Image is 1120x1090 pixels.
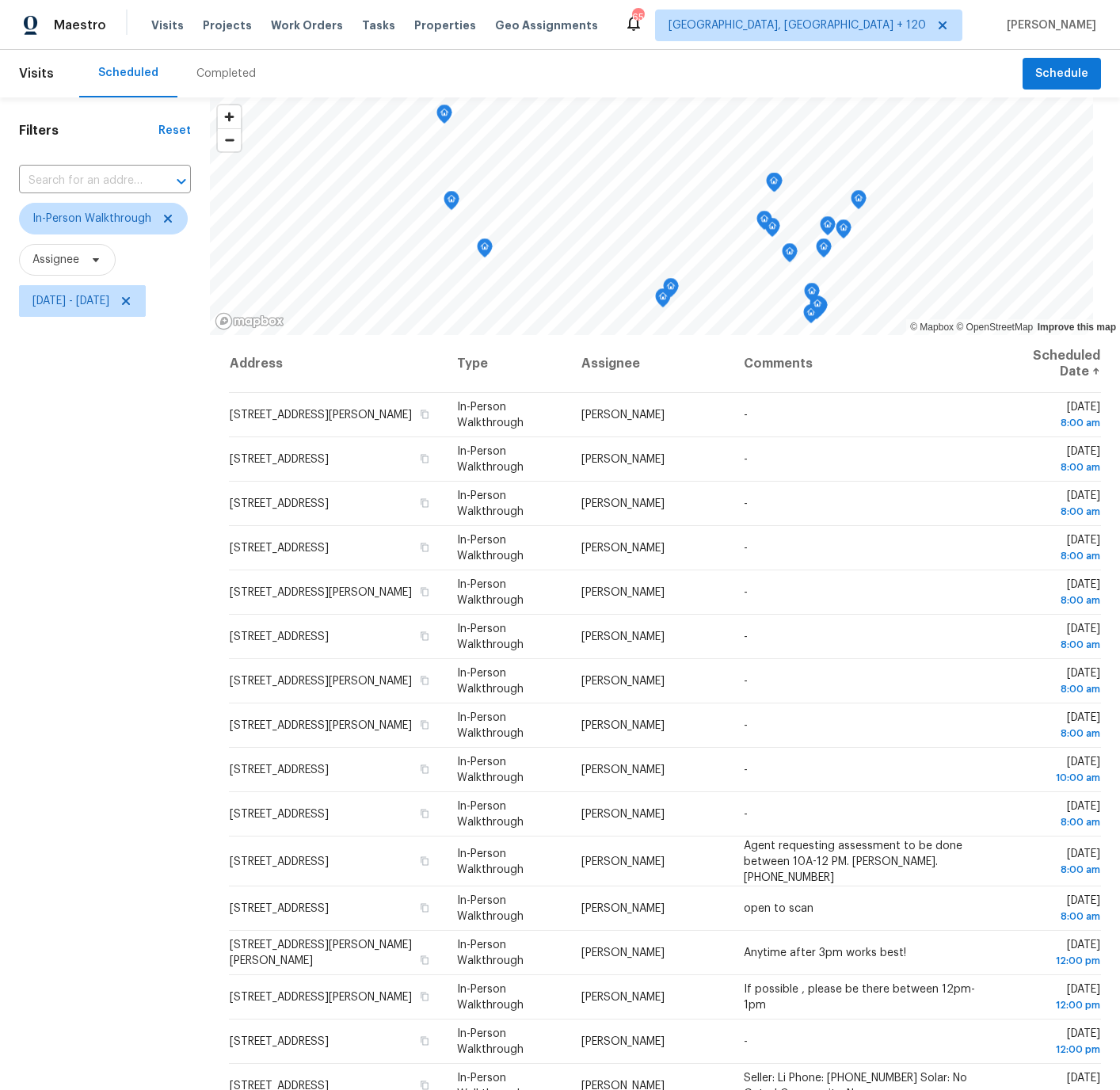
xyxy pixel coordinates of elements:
[414,17,476,33] span: Properties
[1006,770,1100,786] div: 10:00 am
[744,809,748,820] span: -
[457,446,524,473] span: In-Person Walkthrough
[744,720,748,731] span: -
[230,676,412,687] span: [STREET_ADDRESS][PERSON_NAME]
[1006,593,1100,608] div: 8:00 am
[457,579,524,606] span: In-Person Walkthrough
[230,1036,329,1047] span: [STREET_ADDRESS]
[655,288,671,313] div: Map marker
[32,211,151,227] span: In-Person Walkthrough
[764,218,780,242] div: Map marker
[581,947,665,959] span: [PERSON_NAME]
[1000,17,1096,33] span: [PERSON_NAME]
[581,454,665,465] span: [PERSON_NAME]
[744,543,748,554] span: -
[1006,814,1100,830] div: 8:00 am
[151,17,184,33] span: Visits
[158,123,191,139] div: Reset
[230,939,412,966] span: [STREET_ADDRESS][PERSON_NAME][PERSON_NAME]
[581,587,665,598] span: [PERSON_NAME]
[816,238,832,263] div: Map marker
[1023,58,1101,90] button: Schedule
[218,105,241,128] button: Zoom in
[271,17,343,33] span: Work Orders
[1006,1028,1100,1058] span: [DATE]
[581,903,665,914] span: [PERSON_NAME]
[417,953,432,967] button: Copy Address
[417,540,432,555] button: Copy Address
[669,17,926,33] span: [GEOGRAPHIC_DATA], [GEOGRAPHIC_DATA] + 120
[362,20,395,31] span: Tasks
[1038,322,1116,333] a: Improve this map
[581,410,665,421] span: [PERSON_NAME]
[581,764,665,776] span: [PERSON_NAME]
[836,219,851,244] div: Map marker
[1006,579,1100,608] span: [DATE]
[1006,726,1100,741] div: 8:00 am
[1006,548,1100,564] div: 8:00 am
[229,335,444,393] th: Address
[444,191,459,215] div: Map marker
[581,543,665,554] span: [PERSON_NAME]
[32,293,109,309] span: [DATE] - [DATE]
[417,853,432,867] button: Copy Address
[457,895,524,922] span: In-Person Walkthrough
[417,762,432,776] button: Copy Address
[1006,757,1100,786] span: [DATE]
[1006,637,1100,653] div: 8:00 am
[581,856,665,867] span: [PERSON_NAME]
[230,498,329,509] span: [STREET_ADDRESS]
[820,216,836,241] div: Map marker
[756,211,772,235] div: Map marker
[230,454,329,465] span: [STREET_ADDRESS]
[804,283,820,307] div: Map marker
[744,454,748,465] span: -
[457,939,524,966] span: In-Person Walkthrough
[1006,681,1100,697] div: 8:00 am
[1006,535,1100,564] span: [DATE]
[230,764,329,776] span: [STREET_ADDRESS]
[215,312,284,330] a: Mapbox homepage
[495,17,598,33] span: Geo Assignments
[417,496,432,510] button: Copy Address
[744,984,975,1011] span: If possible , please be there between 12pm-1pm
[457,848,524,875] span: In-Person Walkthrough
[196,66,256,82] div: Completed
[457,1028,524,1055] span: In-Person Walkthrough
[810,295,825,320] div: Map marker
[744,764,748,776] span: -
[1035,64,1088,84] span: Schedule
[744,498,748,509] span: -
[1006,895,1100,924] span: [DATE]
[230,631,329,642] span: [STREET_ADDRESS]
[581,720,665,731] span: [PERSON_NAME]
[1006,848,1100,877] span: [DATE]
[457,668,524,695] span: In-Person Walkthrough
[1006,415,1100,431] div: 8:00 am
[581,1036,665,1047] span: [PERSON_NAME]
[417,989,432,1004] button: Copy Address
[417,407,432,421] button: Copy Address
[457,490,524,517] span: In-Person Walkthrough
[444,335,569,393] th: Type
[230,992,412,1003] span: [STREET_ADDRESS][PERSON_NAME]
[230,903,329,914] span: [STREET_ADDRESS]
[1006,861,1100,877] div: 8:00 am
[1006,623,1100,653] span: [DATE]
[744,1036,748,1047] span: -
[581,631,665,642] span: [PERSON_NAME]
[1006,984,1100,1013] span: [DATE]
[1006,953,1100,969] div: 12:00 pm
[1006,997,1100,1013] div: 12:00 pm
[230,856,329,867] span: [STREET_ADDRESS]
[54,17,106,33] span: Maestro
[1006,668,1100,697] span: [DATE]
[417,1034,432,1048] button: Copy Address
[744,410,748,421] span: -
[19,123,158,139] h1: Filters
[1006,712,1100,741] span: [DATE]
[744,587,748,598] span: -
[98,65,158,81] div: Scheduled
[569,335,731,393] th: Assignee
